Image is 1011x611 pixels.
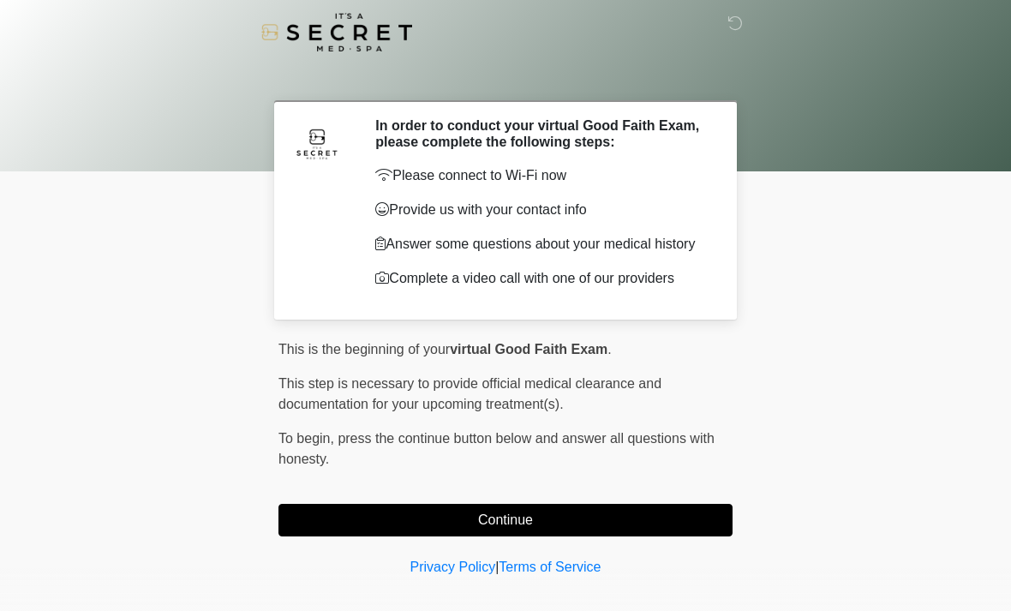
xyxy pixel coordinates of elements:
p: Provide us with your contact info [375,200,707,220]
img: It's A Secret Med Spa Logo [261,13,412,51]
span: This is the beginning of your [278,342,450,356]
span: This step is necessary to provide official medical clearance and documentation for your upcoming ... [278,376,661,411]
h1: ‎ ‎ [266,62,745,93]
a: Terms of Service [499,560,601,574]
img: Agent Avatar [291,117,343,169]
span: To begin, [278,431,338,446]
button: Continue [278,504,733,536]
a: | [495,560,499,574]
h2: In order to conduct your virtual Good Faith Exam, please complete the following steps: [375,117,707,150]
strong: virtual Good Faith Exam [450,342,607,356]
p: Answer some questions about your medical history [375,234,707,255]
p: Complete a video call with one of our providers [375,268,707,289]
p: Please connect to Wi-Fi now [375,165,707,186]
span: . [607,342,611,356]
span: press the continue button below and answer all questions with honesty. [278,431,715,466]
a: Privacy Policy [410,560,496,574]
